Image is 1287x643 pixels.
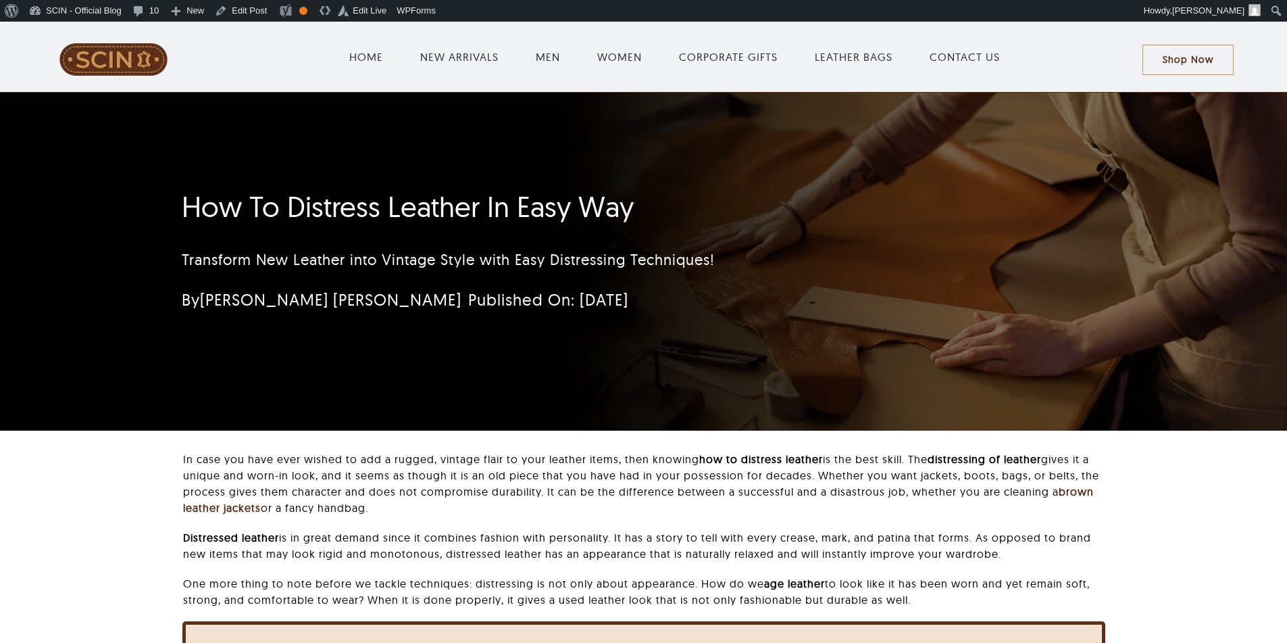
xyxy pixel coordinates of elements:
[420,49,499,65] a: NEW ARRIVALS
[930,49,1000,65] a: CONTACT US
[699,452,823,466] strong: how to distress leather
[764,577,825,590] strong: age leather
[349,49,383,65] a: HOME
[1142,45,1234,75] a: Shop Now
[679,49,778,65] a: CORPORATE GIFTS
[182,190,944,224] h1: How To Distress Leather In Easy Way
[183,451,1105,516] p: In case you have ever wished to add a rugged, vintage flair to your leather items, then knowing i...
[182,289,461,310] span: By
[299,7,307,15] div: OK
[815,49,892,65] a: LEATHER BAGS
[536,49,560,65] a: MEN
[183,575,1105,608] p: One more thing to note before we tackle techniques: distressing is not only about appearance. How...
[928,452,1041,466] strong: distressing of leather
[1163,54,1213,66] span: Shop Now
[182,249,944,271] p: Transform New Leather into Vintage Style with Easy Distressing Techniques!
[183,529,1105,562] p: is in great demand since it combines fashion with personality. It has a story to tell with every ...
[468,289,628,310] span: Published On: [DATE]
[200,289,461,310] a: [PERSON_NAME] [PERSON_NAME]
[183,531,279,544] strong: Distressed leather
[207,35,1142,78] nav: Main Menu
[1172,5,1244,16] span: [PERSON_NAME]
[597,49,642,65] a: WOMEN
